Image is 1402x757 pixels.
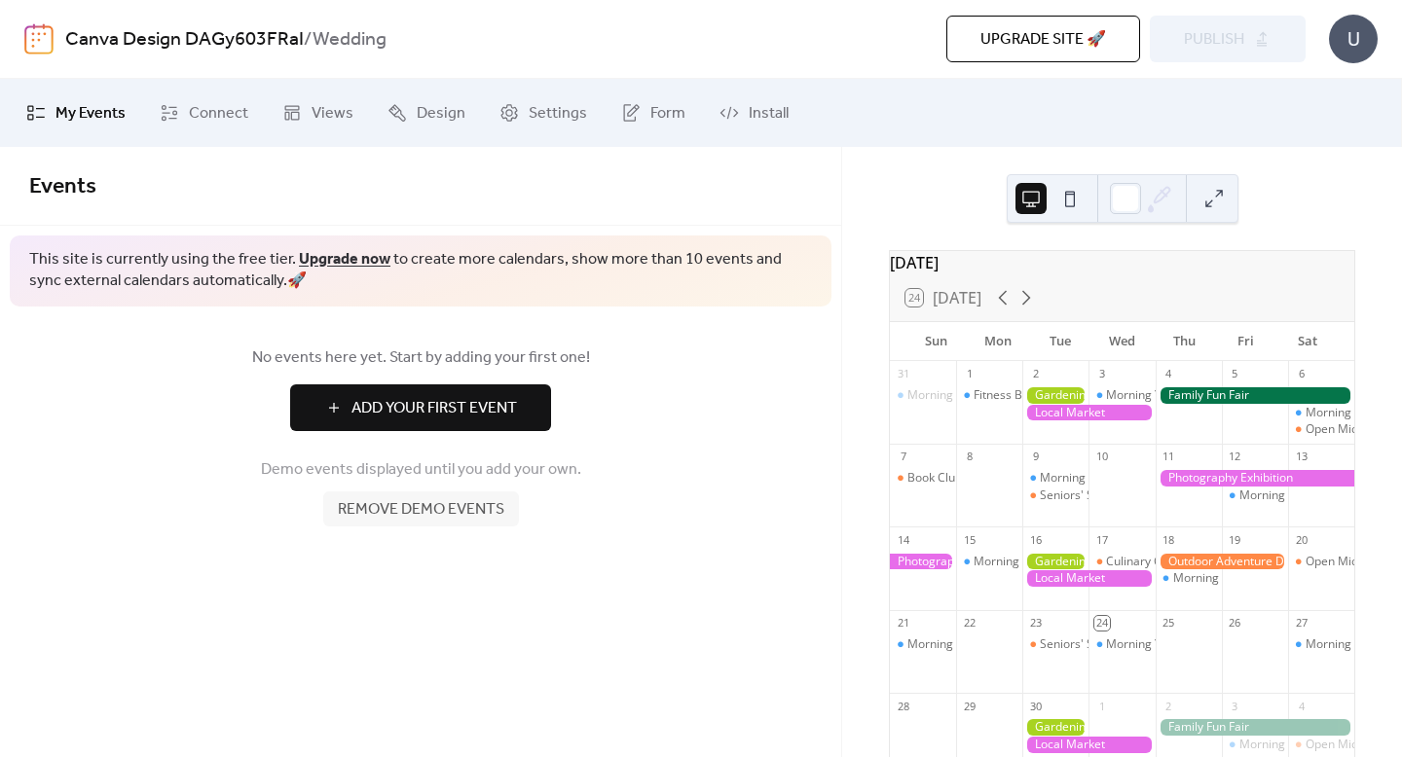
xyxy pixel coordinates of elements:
[890,636,956,653] div: Morning Yoga Bliss
[1022,636,1088,653] div: Seniors' Social Tea
[1094,450,1109,464] div: 10
[29,384,812,431] a: Add Your First Event
[890,554,956,570] div: Photography Exhibition
[1294,367,1309,381] div: 6
[24,23,54,54] img: logo
[1028,450,1043,464] div: 9
[1162,616,1176,631] div: 25
[907,387,1012,404] div: Morning Yoga Bliss
[956,554,1022,570] div: Morning Yoga Bliss
[1040,487,1142,504] div: Seniors' Social Tea
[29,249,812,293] span: This site is currently using the free tier. to create more calendars, show more than 10 events an...
[268,87,368,139] a: Views
[304,21,313,58] b: /
[1239,487,1344,504] div: Morning Yoga Bliss
[1088,387,1155,404] div: Morning Yoga Bliss
[1022,737,1155,753] div: Local Market
[1156,470,1354,487] div: Photography Exhibition
[1306,554,1389,570] div: Open Mic Night
[1106,387,1210,404] div: Morning Yoga Bliss
[1162,532,1176,547] div: 18
[962,699,977,713] div: 29
[1288,554,1354,570] div: Open Mic Night
[1228,699,1242,713] div: 3
[1094,699,1109,713] div: 1
[65,21,304,58] a: Canva Design DAGy603FRaI
[974,387,1070,404] div: Fitness Bootcamp
[1222,487,1288,504] div: Morning Yoga Bliss
[12,87,140,139] a: My Events
[417,102,465,126] span: Design
[956,387,1022,404] div: Fitness Bootcamp
[1028,616,1043,631] div: 23
[29,346,812,370] span: No events here yet. Start by adding your first one!
[1028,532,1043,547] div: 16
[1288,636,1354,653] div: Morning Yoga Bliss
[1276,322,1339,361] div: Sat
[1294,616,1309,631] div: 27
[1306,421,1389,438] div: Open Mic Night
[1173,570,1277,587] div: Morning Yoga Bliss
[896,616,910,631] div: 21
[313,21,387,58] b: Wedding
[1028,367,1043,381] div: 2
[1094,532,1109,547] div: 17
[1294,699,1309,713] div: 4
[1153,322,1215,361] div: Thu
[980,28,1106,52] span: Upgrade site 🚀
[907,470,1019,487] div: Book Club Gathering
[1162,450,1176,464] div: 11
[968,322,1030,361] div: Mon
[1088,636,1155,653] div: Morning Yoga Bliss
[1088,554,1155,570] div: Culinary Cooking Class
[323,491,519,526] button: Remove demo events
[650,102,685,126] span: Form
[1329,15,1378,63] div: U
[299,244,390,274] a: Upgrade now
[1228,532,1242,547] div: 19
[896,532,910,547] div: 14
[896,450,910,464] div: 7
[1228,367,1242,381] div: 5
[749,102,789,126] span: Install
[1022,719,1088,736] div: Gardening Workshop
[338,498,504,522] span: Remove demo events
[1022,405,1155,421] div: Local Market
[962,367,977,381] div: 1
[1040,636,1142,653] div: Seniors' Social Tea
[1094,616,1109,631] div: 24
[1215,322,1277,361] div: Fri
[896,367,910,381] div: 31
[485,87,602,139] a: Settings
[29,165,96,208] span: Events
[1022,387,1088,404] div: Gardening Workshop
[962,616,977,631] div: 22
[373,87,480,139] a: Design
[290,384,551,431] button: Add Your First Event
[1228,450,1242,464] div: 12
[1040,470,1144,487] div: Morning Yoga Bliss
[705,87,803,139] a: Install
[351,397,517,420] span: Add Your First Event
[1106,636,1210,653] div: Morning Yoga Bliss
[907,636,1012,653] div: Morning Yoga Bliss
[1288,405,1354,421] div: Morning Yoga Bliss
[55,102,126,126] span: My Events
[1028,699,1043,713] div: 30
[261,458,581,482] span: Demo events displayed until you add your own.
[1294,532,1309,547] div: 20
[1022,570,1155,587] div: Local Market
[312,102,353,126] span: Views
[962,450,977,464] div: 8
[890,387,956,404] div: Morning Yoga Bliss
[890,470,956,487] div: Book Club Gathering
[1022,487,1088,504] div: Seniors' Social Tea
[905,322,968,361] div: Sun
[607,87,700,139] a: Form
[974,554,1078,570] div: Morning Yoga Bliss
[1091,322,1154,361] div: Wed
[529,102,587,126] span: Settings
[1029,322,1091,361] div: Tue
[1022,470,1088,487] div: Morning Yoga Bliss
[962,532,977,547] div: 15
